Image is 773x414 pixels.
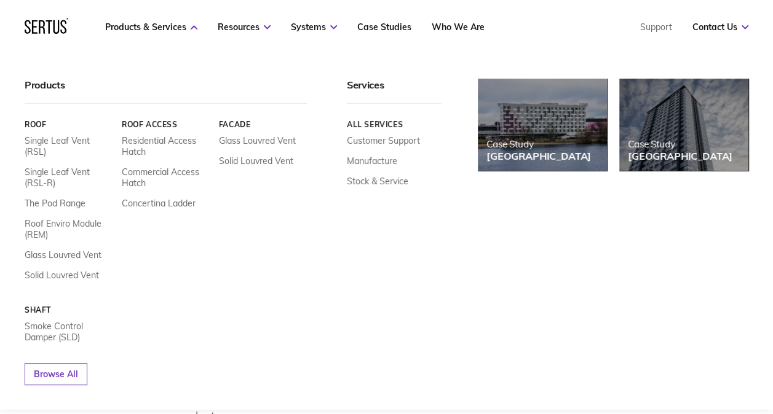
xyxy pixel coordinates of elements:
a: Glass Louvred Vent [25,249,101,260]
a: Single Leaf Vent (RSL-R) [25,166,113,189]
a: Smoke Control Damper (SLD) [25,321,113,343]
a: Solid Louvred Vent [219,155,293,166]
a: Commercial Access Hatch [122,166,210,189]
div: [GEOGRAPHIC_DATA] [486,150,591,162]
a: Manufacture [347,155,397,166]
div: Products [25,79,307,104]
a: Resources [218,21,271,33]
div: [GEOGRAPHIC_DATA] [628,150,732,162]
a: Glass Louvred Vent [219,135,296,146]
a: Who We Are [432,21,485,33]
div: Services [347,79,441,104]
a: Systems [291,21,337,33]
a: Products & Services [105,21,197,33]
a: Stock & Service [347,176,408,187]
a: Support [640,21,672,33]
a: Solid Louvred Vent [25,270,99,281]
a: Roof Access [122,120,210,129]
a: Residential Access Hatch [122,135,210,157]
a: All services [347,120,441,129]
a: Shaft [25,305,113,314]
a: Contact Us [692,21,748,33]
a: Facade [219,120,307,129]
a: The Pod Range [25,198,85,209]
div: Case Study [486,138,591,150]
a: Concertina Ladder [122,198,196,209]
a: Roof [25,120,113,129]
a: Case Studies [357,21,411,33]
a: Roof Enviro Module (REM) [25,218,113,240]
a: Customer Support [347,135,420,146]
a: Single Leaf Vent (RSL) [25,135,113,157]
a: Browse All [25,363,87,385]
div: Case Study [628,138,732,150]
iframe: Chat Widget [552,271,773,414]
a: Case Study[GEOGRAPHIC_DATA] [478,79,607,171]
a: Case Study[GEOGRAPHIC_DATA] [619,79,748,171]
